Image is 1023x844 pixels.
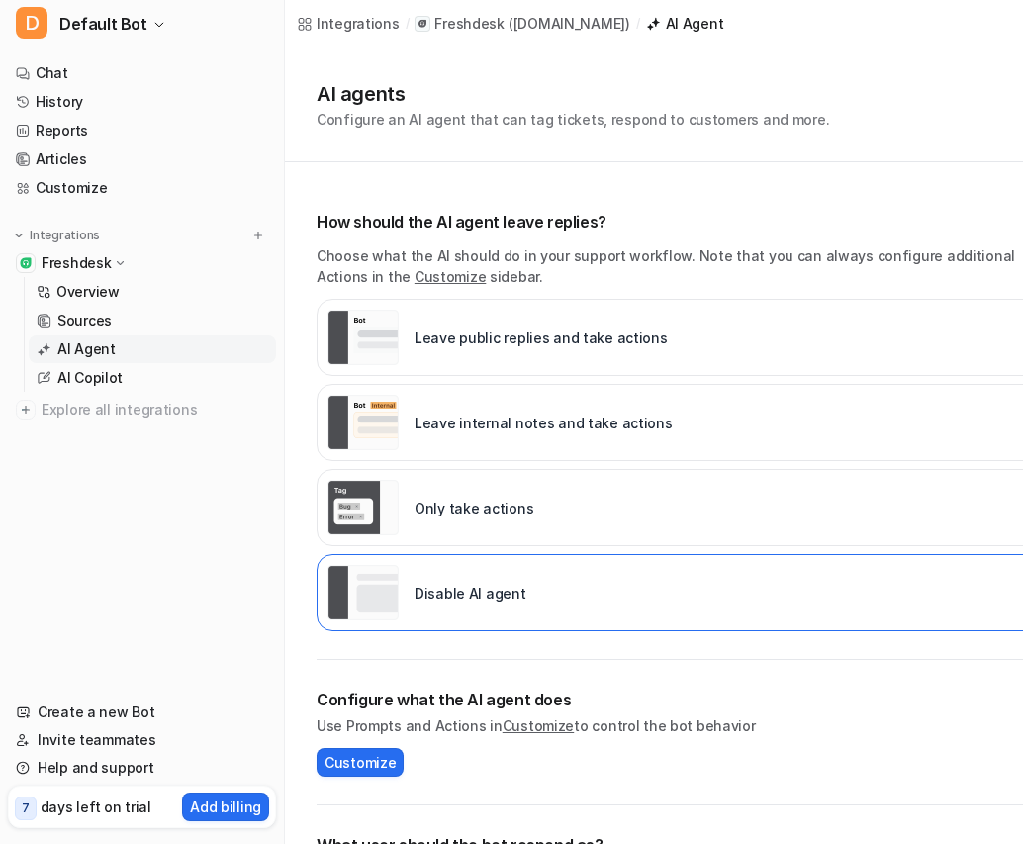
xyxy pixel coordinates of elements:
span: Default Bot [59,10,147,38]
a: History [8,88,276,116]
a: Create a new Bot [8,699,276,726]
img: Freshdesk [20,257,32,269]
p: Leave public replies and take actions [415,328,668,348]
a: Integrations [297,13,400,34]
img: expand menu [12,229,26,242]
img: Leave public replies and take actions [327,310,399,365]
a: Customize [8,174,276,202]
img: Leave internal notes and take actions [327,395,399,450]
img: Only take actions [327,480,399,535]
p: Freshdesk [434,14,504,34]
a: Invite teammates [8,726,276,754]
span: Explore all integrations [42,394,268,425]
button: Integrations [8,226,106,245]
p: Disable AI agent [415,583,526,604]
p: ( [DOMAIN_NAME] ) [509,14,630,34]
span: / [406,15,410,33]
a: Explore all integrations [8,396,276,423]
a: Chat [8,59,276,87]
img: menu_add.svg [251,229,265,242]
a: Articles [8,145,276,173]
a: Overview [29,278,276,306]
p: Configure an AI agent that can tag tickets, respond to customers and more. [317,109,829,130]
p: Leave internal notes and take actions [415,413,673,433]
span: D [16,7,47,39]
h1: AI agents [317,79,829,109]
a: AI Copilot [29,364,276,392]
p: Freshdesk [42,253,111,273]
p: Sources [57,311,112,330]
a: Sources [29,307,276,334]
div: Integrations [317,13,400,34]
img: Disable AI agent [327,565,399,620]
img: explore all integrations [16,400,36,420]
p: 7 [22,799,30,817]
p: days left on trial [41,797,151,817]
a: Help and support [8,754,276,782]
button: Customize [317,748,404,777]
a: Reports [8,117,276,144]
span: / [636,15,640,33]
a: Freshdesk([DOMAIN_NAME]) [415,14,629,34]
span: Customize [325,752,396,773]
p: Overview [56,282,120,302]
a: Customize [503,717,574,734]
a: Customize [415,268,486,285]
p: AI Agent [57,339,116,359]
p: Add billing [190,797,261,817]
div: AI Agent [666,13,724,34]
a: AI Agent [646,13,724,34]
p: Only take actions [415,498,533,518]
p: AI Copilot [57,368,123,388]
a: AI Agent [29,335,276,363]
p: Integrations [30,228,100,243]
button: Add billing [182,793,269,821]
